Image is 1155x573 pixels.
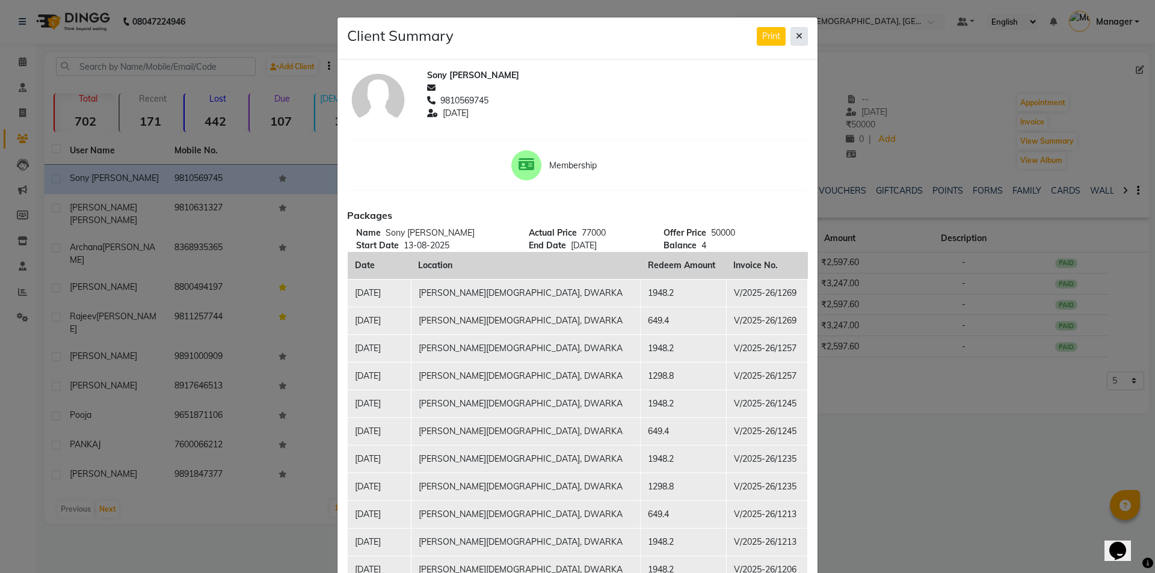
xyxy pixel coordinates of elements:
td: [DATE] [348,362,411,390]
span: Offer Price [664,227,706,239]
span: Name [356,227,381,239]
td: 1298.8 [641,473,727,500]
td: 1948.2 [641,279,727,307]
td: 649.4 [641,500,727,528]
td: 1298.8 [641,362,727,390]
span: 77000 [582,227,606,238]
td: V/2025-26/1213 [726,500,807,528]
td: [PERSON_NAME][DEMOGRAPHIC_DATA], DWARKA [411,417,640,445]
td: V/2025-26/1269 [726,279,807,307]
td: [PERSON_NAME][DEMOGRAPHIC_DATA], DWARKA [411,445,640,473]
th: Invoice No. [726,252,807,280]
td: [PERSON_NAME][DEMOGRAPHIC_DATA], DWARKA [411,528,640,556]
span: Start Date [356,239,399,252]
button: Print [757,27,786,46]
td: V/2025-26/1245 [726,390,807,417]
td: [DATE] [348,445,411,473]
td: [PERSON_NAME][DEMOGRAPHIC_DATA], DWARKA [411,473,640,500]
td: [DATE] [348,390,411,417]
td: V/2025-26/1269 [726,307,807,334]
span: 50000 [711,227,735,238]
th: Redeem Amount [641,252,727,280]
td: [DATE] [348,417,411,445]
td: [DATE] [348,500,411,528]
span: Sony [PERSON_NAME] [427,69,519,82]
span: 4 [701,240,706,251]
td: 649.4 [641,307,727,334]
h4: Client Summary [347,27,454,44]
span: Membership [549,159,644,172]
td: 1948.2 [641,334,727,362]
iframe: chat widget [1104,525,1143,561]
span: 9810569745 [440,94,488,107]
td: [PERSON_NAME][DEMOGRAPHIC_DATA], DWARKA [411,500,640,528]
td: [PERSON_NAME][DEMOGRAPHIC_DATA], DWARKA [411,362,640,390]
th: Location [411,252,640,280]
td: [PERSON_NAME][DEMOGRAPHIC_DATA], DWARKA [411,279,640,307]
th: Date [348,252,411,280]
td: [DATE] [348,307,411,334]
td: 649.4 [641,417,727,445]
td: V/2025-26/1245 [726,417,807,445]
td: V/2025-26/1257 [726,334,807,362]
td: [DATE] [348,279,411,307]
td: 1948.2 [641,445,727,473]
td: V/2025-26/1213 [726,528,807,556]
td: [DATE] [348,334,411,362]
td: [DATE] [348,528,411,556]
td: [PERSON_NAME][DEMOGRAPHIC_DATA], DWARKA [411,334,640,362]
span: End Date [529,239,566,252]
td: [PERSON_NAME][DEMOGRAPHIC_DATA], DWARKA [411,390,640,417]
td: V/2025-26/1257 [726,362,807,390]
span: Sony [PERSON_NAME] [386,227,475,238]
td: [PERSON_NAME][DEMOGRAPHIC_DATA], DWARKA [411,307,640,334]
td: 1948.2 [641,528,727,556]
td: V/2025-26/1235 [726,473,807,500]
td: [DATE] [348,473,411,500]
span: [DATE] [443,107,469,120]
span: Balance [664,239,697,252]
span: 13-08-2025 [404,240,449,251]
td: V/2025-26/1235 [726,445,807,473]
h6: Packages [347,210,808,221]
td: 1948.2 [641,390,727,417]
span: Actual Price [529,227,577,239]
span: [DATE] [571,240,597,251]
